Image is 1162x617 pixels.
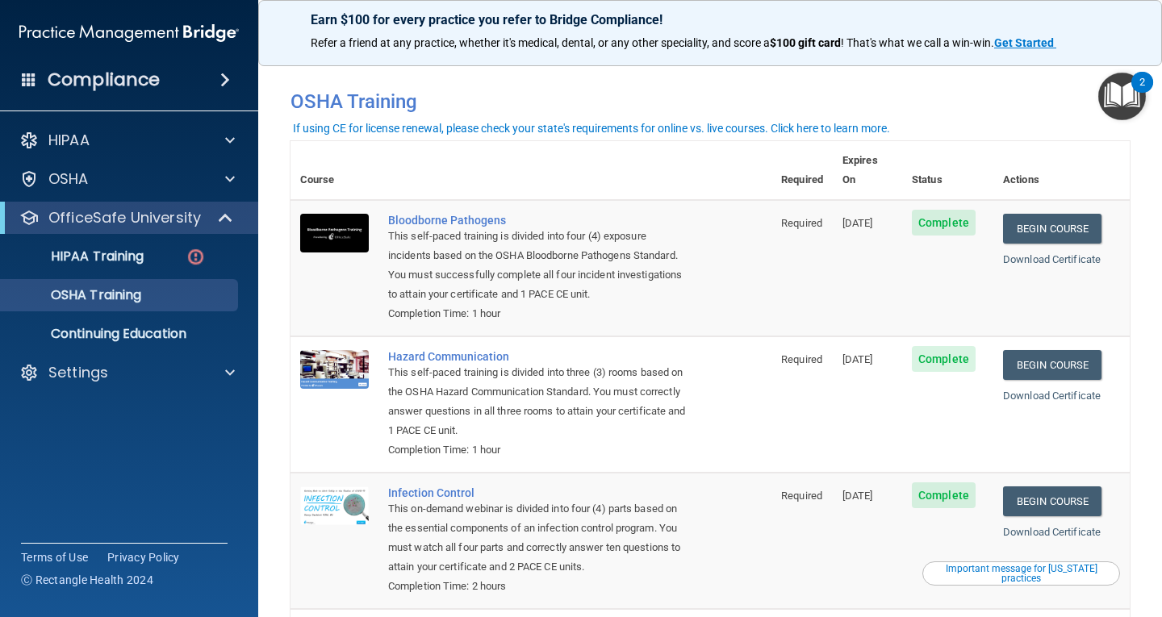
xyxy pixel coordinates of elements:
[1003,486,1101,516] a: Begin Course
[19,169,235,189] a: OSHA
[388,499,691,577] div: This on-demand webinar is divided into four (4) parts based on the essential components of an inf...
[290,90,1130,113] h4: OSHA Training
[388,486,691,499] a: Infection Control
[290,120,892,136] button: If using CE for license renewal, please check your state's requirements for online vs. live cours...
[293,123,890,134] div: If using CE for license renewal, please check your state's requirements for online vs. live cours...
[1003,214,1101,244] a: Begin Course
[388,363,691,440] div: This self-paced training is divided into three (3) rooms based on the OSHA Hazard Communication S...
[1098,73,1146,120] button: Open Resource Center, 2 new notifications
[1003,350,1101,380] a: Begin Course
[388,304,691,323] div: Completion Time: 1 hour
[912,210,976,236] span: Complete
[388,227,691,304] div: This self-paced training is divided into four (4) exposure incidents based on the OSHA Bloodborne...
[833,141,902,200] th: Expires On
[21,572,153,588] span: Ⓒ Rectangle Health 2024
[10,287,141,303] p: OSHA Training
[993,141,1130,200] th: Actions
[48,208,201,227] p: OfficeSafe University
[48,363,108,382] p: Settings
[388,214,691,227] a: Bloodborne Pathogens
[781,490,822,502] span: Required
[311,36,770,49] span: Refer a friend at any practice, whether it's medical, dental, or any other speciality, and score a
[1139,82,1145,103] div: 2
[994,36,1056,49] a: Get Started
[290,141,378,200] th: Course
[781,217,822,229] span: Required
[1003,526,1101,538] a: Download Certificate
[771,141,833,200] th: Required
[19,131,235,150] a: HIPAA
[842,353,873,365] span: [DATE]
[388,350,691,363] a: Hazard Communication
[842,490,873,502] span: [DATE]
[21,549,88,565] a: Terms of Use
[388,440,691,460] div: Completion Time: 1 hour
[48,169,89,189] p: OSHA
[19,363,235,382] a: Settings
[1003,253,1101,265] a: Download Certificate
[1003,390,1101,402] a: Download Certificate
[107,549,180,565] a: Privacy Policy
[311,12,1110,27] p: Earn $100 for every practice you refer to Bridge Compliance!
[48,131,90,150] p: HIPAA
[186,247,206,267] img: danger-circle.6113f641.png
[10,248,144,265] p: HIPAA Training
[925,564,1118,583] div: Important message for [US_STATE] practices
[781,353,822,365] span: Required
[902,141,993,200] th: Status
[10,326,231,342] p: Continuing Education
[842,217,873,229] span: [DATE]
[388,577,691,596] div: Completion Time: 2 hours
[994,36,1054,49] strong: Get Started
[912,346,976,372] span: Complete
[841,36,994,49] span: ! That's what we call a win-win.
[912,482,976,508] span: Complete
[19,17,239,49] img: PMB logo
[19,208,234,227] a: OfficeSafe University
[770,36,841,49] strong: $100 gift card
[922,561,1120,586] button: Read this if you are a dental practitioner in the state of CA
[48,69,160,91] h4: Compliance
